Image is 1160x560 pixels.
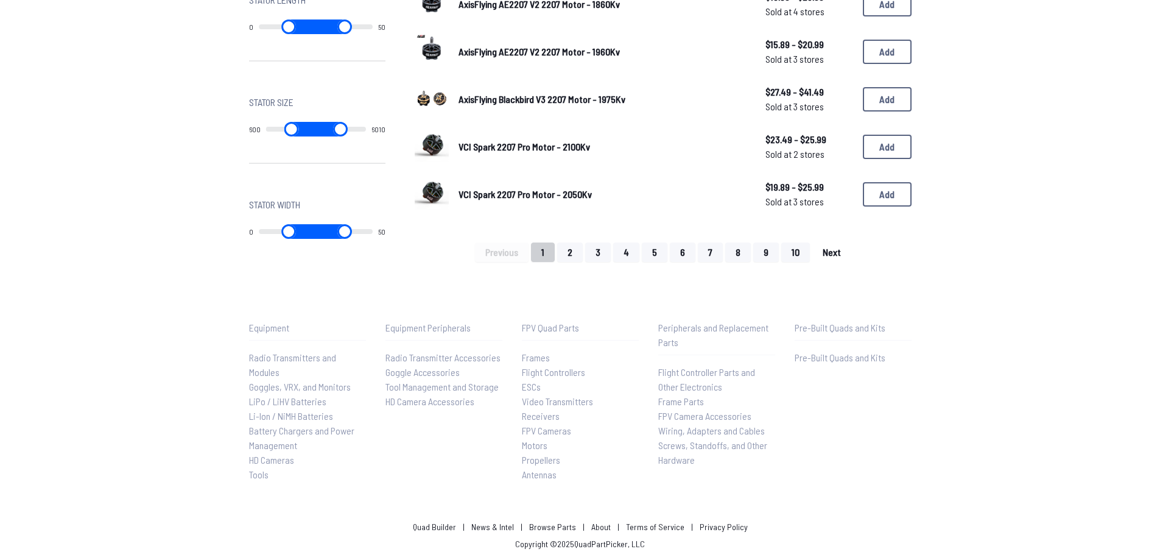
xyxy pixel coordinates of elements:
[670,243,695,262] button: 6
[413,522,456,532] a: Quad Builder
[371,124,385,134] output: 6010
[249,350,366,380] a: Radio Transmitters and Modules
[522,409,639,424] a: Receivers
[863,135,912,159] button: Add
[522,438,639,453] a: Motors
[522,365,639,380] a: Flight Controllers
[249,394,366,409] a: LiPo / LiHV Batteries
[795,321,912,335] p: Pre-Built Quads and Kits
[385,380,502,394] a: Tool Management and Storage
[515,538,645,550] p: Copyright © 2025 QuadPartPicker, LLC
[471,522,514,532] a: News & Intel
[415,80,449,118] a: image
[765,52,853,66] span: Sold at 3 stores
[385,352,501,363] span: Radio Transmitter Accessories
[765,4,853,19] span: Sold at 4 stores
[522,424,639,438] a: FPV Cameras
[781,243,810,262] button: 10
[531,243,555,262] button: 1
[585,243,611,262] button: 3
[658,410,751,422] span: FPV Camera Accessories
[385,366,460,378] span: Goggle Accessories
[795,352,885,363] span: Pre-Built Quads and Kits
[522,350,639,365] a: Frames
[765,180,853,194] span: $19.89 - $25.99
[249,321,366,335] p: Equipment
[765,147,853,161] span: Sold at 2 stores
[249,409,366,424] a: Li-Ion / NiMH Batteries
[765,132,853,147] span: $23.49 - $25.99
[765,99,853,114] span: Sold at 3 stores
[385,381,499,392] span: Tool Management and Storage
[378,227,385,236] output: 50
[863,40,912,64] button: Add
[459,140,746,154] a: VCI Spark 2207 Pro Motor - 2100Kv
[415,128,449,166] a: image
[522,453,639,467] a: Propellers
[249,395,326,407] span: LiPo / LiHV Batteries
[765,194,853,209] span: Sold at 3 stores
[522,380,639,394] a: ESCs
[385,394,502,409] a: HD Camera Accessories
[765,85,853,99] span: $27.49 - $41.49
[249,352,336,378] span: Radio Transmitters and Modules
[459,141,590,152] span: VCI Spark 2207 Pro Motor - 2100Kv
[812,243,851,262] button: Next
[658,365,775,394] a: Flight Controller Parts and Other Electronics
[249,22,253,32] output: 0
[626,522,684,532] a: Terms of Service
[249,197,300,212] span: Stator Width
[522,321,639,335] p: FPV Quad Parts
[249,454,294,466] span: HD Cameras
[415,33,449,67] img: image
[765,37,853,52] span: $15.89 - $20.99
[522,381,541,392] span: ESCs
[522,352,550,363] span: Frames
[249,467,366,482] a: Tools
[415,33,449,71] a: image
[658,424,775,438] a: Wiring, Adapters and Cables
[249,424,366,453] a: Battery Chargers and Power Management
[522,469,557,480] span: Antennas
[459,92,746,107] a: AxisFlying Blackbird V3 2207 Motor - 1975Kv
[459,44,746,59] a: AxisFlying AE2207 V2 2207 Motor - 1960Kv
[385,395,474,407] span: HD Camera Accessories
[522,395,593,407] span: Video Transmitters
[522,439,547,451] span: Motors
[459,188,592,200] span: VCI Spark 2207 Pro Motor - 2050Kv
[378,22,385,32] output: 50
[249,124,261,134] output: 600
[591,522,611,532] a: About
[459,93,625,105] span: AxisFlying Blackbird V3 2207 Motor - 1975Kv
[613,243,639,262] button: 4
[415,128,449,162] img: image
[700,522,748,532] a: Privacy Policy
[753,243,779,262] button: 9
[249,453,366,467] a: HD Cameras
[415,80,449,115] img: image
[658,439,767,466] span: Screws, Standoffs, and Other Hardware
[522,454,560,466] span: Propellers
[658,366,755,392] span: Flight Controller Parts and Other Electronics
[385,321,502,335] p: Equipment Peripherals
[249,425,354,451] span: Battery Chargers and Power Management
[863,87,912,112] button: Add
[249,410,333,422] span: Li-Ion / NiMH Batteries
[823,247,841,257] span: Next
[658,395,704,407] span: Frame Parts
[658,425,765,436] span: Wiring, Adapters and Cables
[459,187,746,202] a: VCI Spark 2207 Pro Motor - 2050Kv
[249,95,294,110] span: Stator Size
[459,46,620,57] span: AxisFlying AE2207 V2 2207 Motor - 1960Kv
[415,175,449,213] a: image
[249,227,253,236] output: 0
[522,425,571,436] span: FPV Cameras
[522,366,585,378] span: Flight Controllers
[795,350,912,365] a: Pre-Built Quads and Kits
[522,394,639,409] a: Video Transmitters
[725,243,751,262] button: 8
[385,365,502,380] a: Goggle Accessories
[249,381,351,392] span: Goggles, VRX, and Monitors
[522,410,560,422] span: Receivers
[557,243,583,262] button: 2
